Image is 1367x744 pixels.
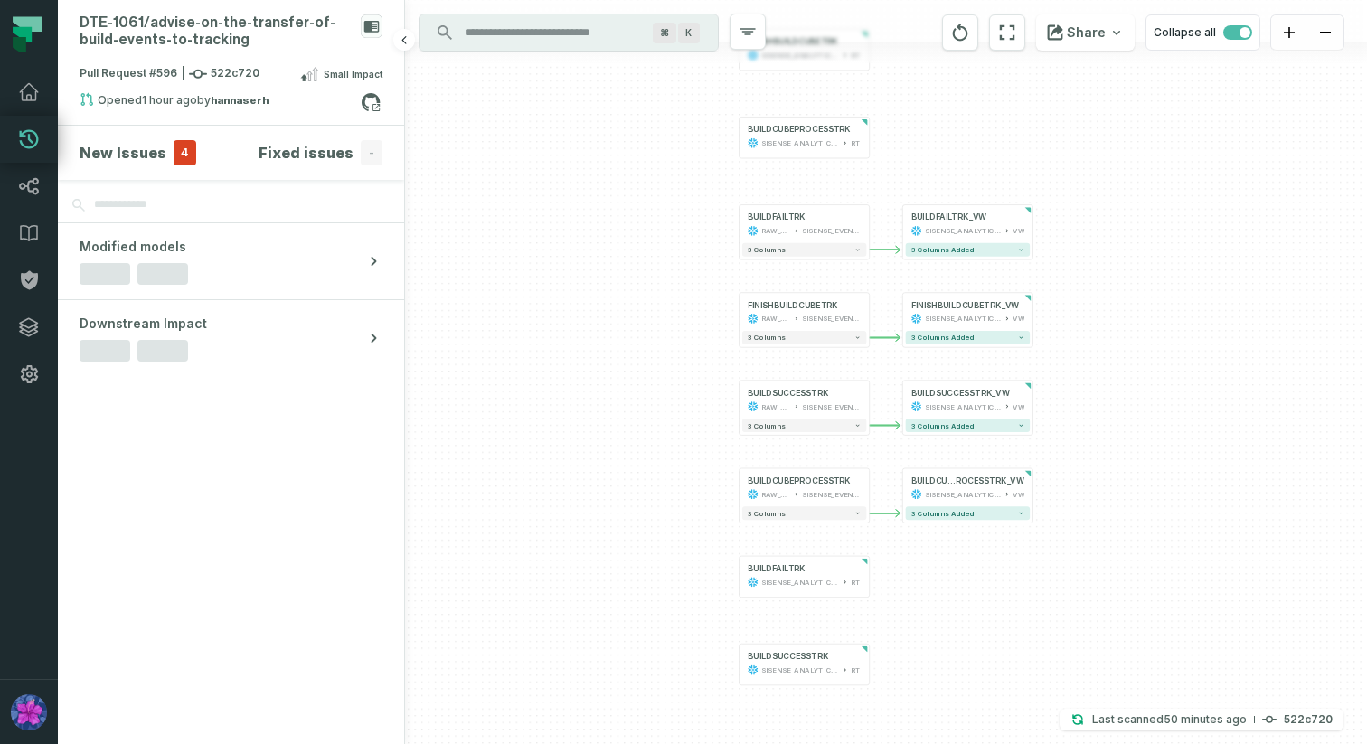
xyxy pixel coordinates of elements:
div: BUILDFAILTRK [748,563,806,574]
img: avatar of Tehila Refaeli [11,694,47,730]
div: SISENSE_EVENTS [802,225,862,236]
button: New Issues4Fixed issues- [80,140,382,165]
h4: New Issues [80,142,166,164]
div: SISENSE_EVENTS [802,401,862,412]
div: SISENSE_ANALYTICS_PRODUCTION [761,577,839,588]
span: ROCESSTRK_VW [956,476,1024,486]
div: SISENSE_ANALYTICS_PRODUCTION [761,137,839,148]
span: 4 [174,140,196,165]
span: 3 columns [748,421,786,429]
div: SISENSE_EVENTS [802,313,862,324]
div: SISENSE_ANALYTICS_PRODUCTION [925,489,1001,500]
relative-time: Sep 29, 2025, 1:33 PM GMT+3 [142,93,197,107]
span: Press ⌘ + K to focus the search bar [653,23,676,43]
span: 3 columns [748,509,786,517]
relative-time: Sep 29, 2025, 1:58 PM GMT+3 [1164,712,1247,726]
div: BUILDSUCCESSTRK [748,651,829,662]
p: Last scanned [1092,711,1247,729]
a: View on github [359,90,382,114]
button: Share [1036,14,1135,51]
div: RT [851,137,861,148]
div: BUILDCUBEPROCESSTRK [748,476,851,486]
div: VW [1013,225,1024,236]
div: SISENSE_EVENTS [802,489,862,500]
div: FINISHBUILDCUBETRK [748,300,838,311]
div: RAW_PRODUCTION [761,313,791,324]
span: 3 columns [748,246,786,254]
div: SISENSE_ANALYTICS_PRODUCTION [761,664,839,675]
div: VW [1013,489,1024,500]
span: Pull Request #596 522c720 [80,65,259,83]
div: SISENSE_ANALYTICS_PRODUCTION [925,313,1001,324]
div: Opened by [80,92,361,114]
span: 3 columns added [911,246,975,254]
span: Downstream Impact [80,315,207,333]
h4: Fixed issues [259,142,354,164]
div: RAW_PRODUCTION [761,489,791,500]
button: Modified models [58,223,404,299]
span: Modified models [80,238,186,256]
div: BUILDSUCCESSTRK_VW [911,388,1010,399]
span: BUILDCUBEP [911,476,956,486]
div: SISENSE_ANALYTICS_PRODUCTION [925,401,1001,412]
div: BUILDSUCCESSTRK [748,388,829,399]
span: 3 columns added [911,421,975,429]
div: BUILDCUBEPROCESSTRK [748,124,851,135]
button: Downstream Impact [58,300,404,376]
div: SISENSE_ANALYTICS_PRODUCTION [925,225,1001,236]
button: Hide browsing panel [393,29,415,51]
div: VW [1013,401,1024,412]
div: DTE-1061/advise-on-the-transfer-of-build-events-to-tracking [80,14,354,49]
span: 3 columns [748,334,786,342]
span: 3 columns added [911,334,975,342]
div: BUILDFAILTRK_VW [911,212,987,222]
div: RAW_PRODUCTION [761,401,791,412]
button: zoom out [1307,15,1343,51]
div: RT [851,664,861,675]
span: 3 columns added [911,509,975,517]
h4: 522c720 [1284,714,1333,725]
div: RAW_PRODUCTION [761,225,791,236]
div: FINISHBUILDCUBETRK_VW [911,300,1020,311]
button: zoom in [1271,15,1307,51]
div: RT [851,577,861,588]
span: Press ⌘ + K to focus the search bar [678,23,700,43]
div: VW [1013,313,1024,324]
button: Last scanned[DATE] 1:58:31 PM522c720 [1060,709,1343,730]
div: BUILDCUBEPROCESSTRK_VW [911,476,1025,486]
div: BUILDFAILTRK [748,212,806,222]
button: Collapse all [1145,14,1260,51]
span: - [361,140,382,165]
span: Small Impact [324,67,382,81]
strong: hannaserh [211,95,269,106]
